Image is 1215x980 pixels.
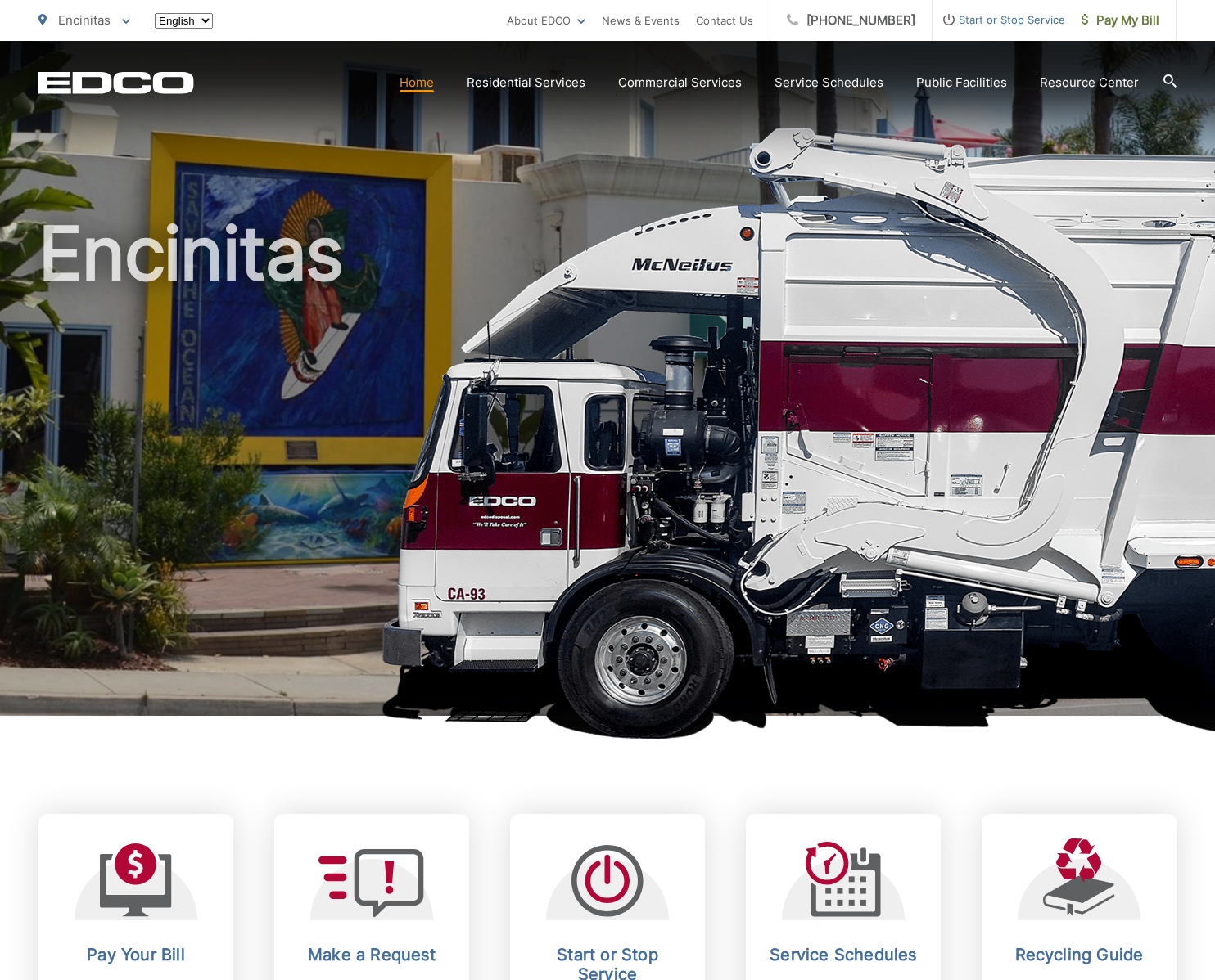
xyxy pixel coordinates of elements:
[291,945,453,964] h2: Make a Request
[1082,11,1159,30] span: Pay My Bill
[696,11,753,30] a: Contact Us
[507,11,585,30] a: About EDCO
[467,73,585,92] a: Residential Services
[38,213,1177,731] h1: Encinitas
[58,12,111,28] span: Encinitas
[55,945,217,964] h2: Pay Your Bill
[916,73,1007,92] a: Public Facilities
[1040,73,1139,92] a: Resource Center
[155,13,213,29] select: Select a language
[400,73,434,92] a: Home
[775,73,883,92] a: Service Schedules
[602,11,680,30] a: News & Events
[38,71,194,94] a: EDCD logo. Return to the homepage.
[998,945,1160,964] h2: Recycling Guide
[762,945,924,964] h2: Service Schedules
[618,73,742,92] a: Commercial Services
